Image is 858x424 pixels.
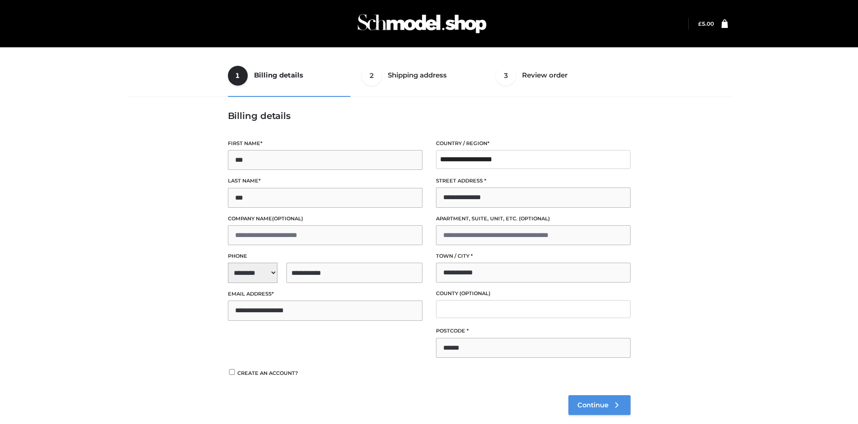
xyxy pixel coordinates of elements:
label: Street address [436,177,631,185]
label: Company name [228,214,422,223]
input: Create an account? [228,369,236,375]
bdi: 5.00 [698,20,714,27]
label: Phone [228,252,422,260]
label: County [436,289,631,298]
label: Town / City [436,252,631,260]
label: First name [228,139,422,148]
label: Postcode [436,327,631,335]
span: Continue [577,401,608,409]
label: Last name [228,177,422,185]
label: Country / Region [436,139,631,148]
span: (optional) [459,290,490,296]
label: Apartment, suite, unit, etc. [436,214,631,223]
span: Create an account? [237,370,298,376]
h3: Billing details [228,110,631,121]
a: Continue [568,395,631,415]
a: £5.00 [698,20,714,27]
span: £ [698,20,702,27]
label: Email address [228,290,422,298]
span: (optional) [272,215,303,222]
img: Schmodel Admin 964 [354,6,490,41]
span: (optional) [519,215,550,222]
